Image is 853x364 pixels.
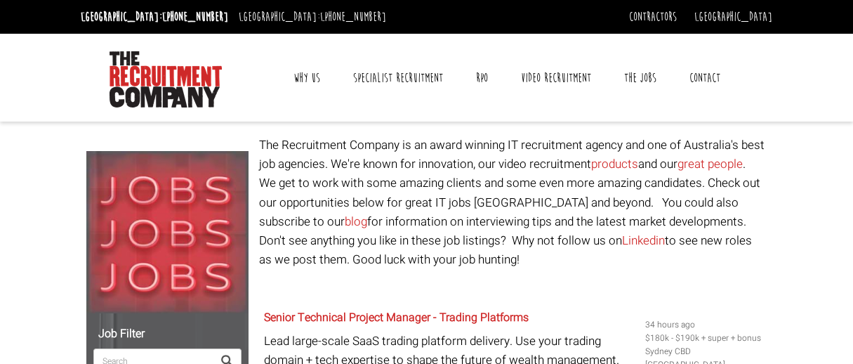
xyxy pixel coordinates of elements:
[645,318,762,332] li: 34 hours ago
[679,60,731,96] a: Contact
[162,9,228,25] a: [PHONE_NUMBER]
[622,232,665,249] a: Linkedin
[465,60,498,96] a: RPO
[93,328,242,341] h5: Job Filter
[259,136,767,269] p: The Recruitment Company is an award winning IT recruitment agency and one of Australia's best job...
[677,155,743,173] a: great people
[343,60,454,96] a: Specialist Recruitment
[264,309,529,326] a: Senior Technical Project Manager - Trading Platforms
[235,6,390,28] li: [GEOGRAPHIC_DATA]:
[510,60,602,96] a: Video Recruitment
[345,213,367,230] a: blog
[110,51,222,108] img: The Recruitment Company
[614,60,667,96] a: The Jobs
[591,155,638,173] a: products
[283,60,331,96] a: Why Us
[694,9,772,25] a: [GEOGRAPHIC_DATA]
[86,151,249,313] img: Jobs, Jobs, Jobs
[77,6,232,28] li: [GEOGRAPHIC_DATA]:
[629,9,677,25] a: Contractors
[320,9,386,25] a: [PHONE_NUMBER]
